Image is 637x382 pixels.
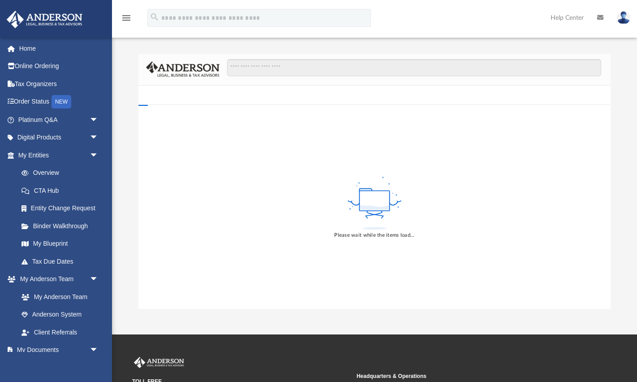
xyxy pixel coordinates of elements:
div: Please wait while the items load... [334,231,414,239]
span: arrow_drop_down [90,129,108,147]
a: My Blueprint [13,235,108,253]
a: CTA Hub [13,182,112,200]
a: Home [6,39,112,57]
a: Client Referrals [13,323,108,341]
i: menu [121,13,132,23]
a: Tax Organizers [6,75,112,93]
a: Entity Change Request [13,200,112,217]
a: My Anderson Team [13,288,103,306]
a: Binder Walkthrough [13,217,112,235]
span: arrow_drop_down [90,146,108,165]
a: Tax Due Dates [13,252,112,270]
a: Anderson System [13,306,108,324]
a: Order StatusNEW [6,93,112,111]
span: arrow_drop_down [90,111,108,129]
a: menu [121,17,132,23]
div: NEW [52,95,71,109]
a: Online Ordering [6,57,112,75]
span: arrow_drop_down [90,341,108,360]
a: Platinum Q&Aarrow_drop_down [6,111,112,129]
a: My Entitiesarrow_drop_down [6,146,112,164]
span: arrow_drop_down [90,270,108,289]
a: My Documentsarrow_drop_down [6,341,108,359]
i: search [150,12,159,22]
small: Headquarters & Operations [357,372,575,380]
a: My Anderson Teamarrow_drop_down [6,270,108,288]
a: Digital Productsarrow_drop_down [6,129,112,147]
img: User Pic [617,11,630,24]
img: Anderson Advisors Platinum Portal [132,357,186,369]
a: Overview [13,164,112,182]
img: Anderson Advisors Platinum Portal [4,11,85,28]
input: Search files and folders [227,59,601,76]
